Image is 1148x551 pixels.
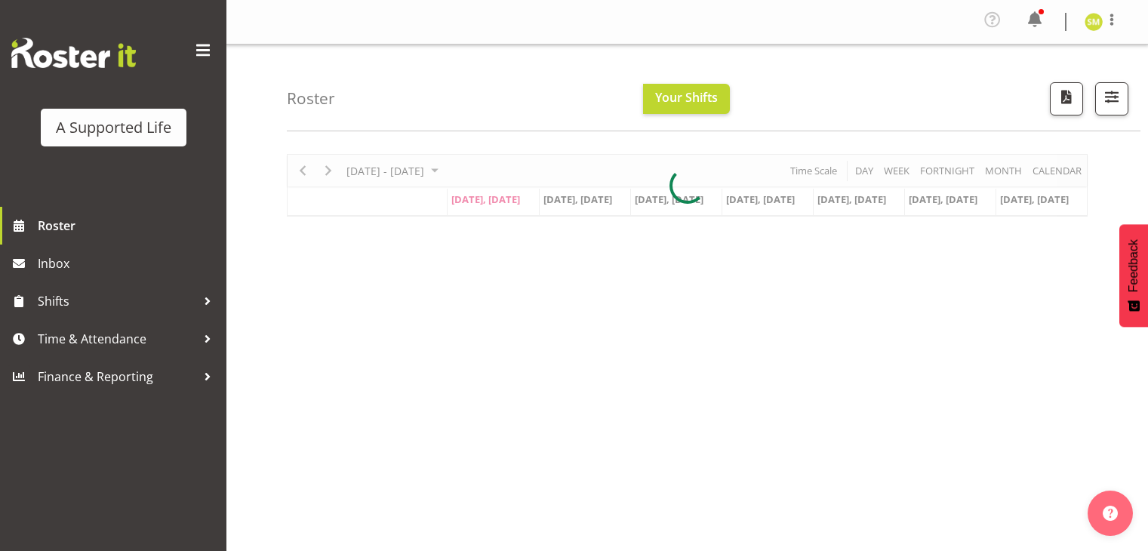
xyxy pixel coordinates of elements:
button: Feedback - Show survey [1119,224,1148,327]
span: Feedback [1127,239,1140,292]
span: Roster [38,214,219,237]
img: Rosterit website logo [11,38,136,68]
button: Your Shifts [643,84,730,114]
span: Shifts [38,290,196,312]
span: Time & Attendance [38,328,196,350]
img: sophie-mitchell9609.jpg [1085,13,1103,31]
span: Finance & Reporting [38,365,196,388]
button: Filter Shifts [1095,82,1128,115]
img: help-xxl-2.png [1103,506,1118,521]
div: A Supported Life [56,116,171,139]
button: Download a PDF of the roster according to the set date range. [1050,82,1083,115]
span: Inbox [38,252,219,275]
h4: Roster [287,90,335,107]
span: Your Shifts [655,89,718,106]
